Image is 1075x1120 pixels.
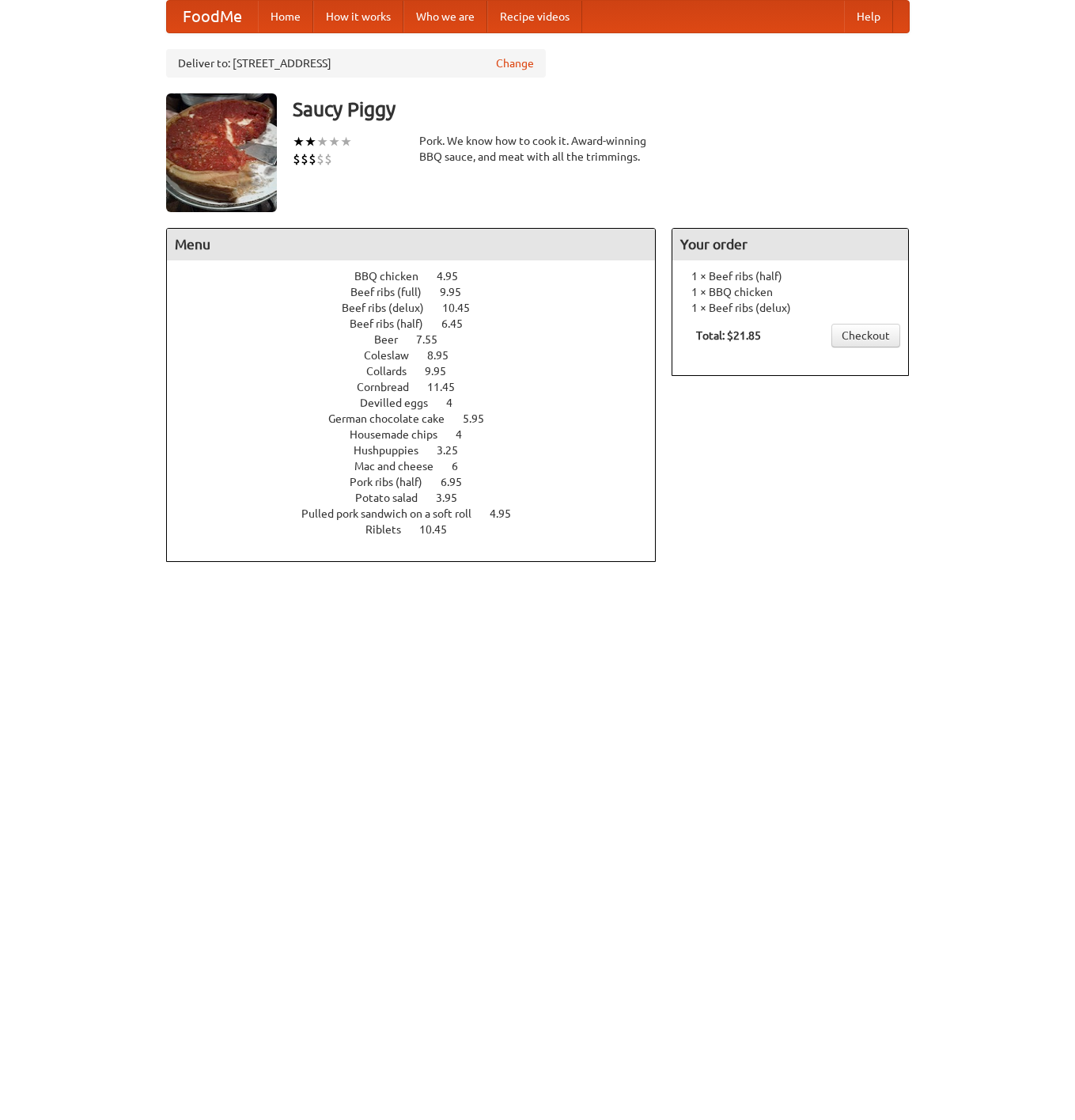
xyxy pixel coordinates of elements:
[680,268,900,284] li: 1 × Beef ribs (half)
[427,381,471,393] span: 11.45
[365,523,476,536] a: Riblets 10.45
[328,133,340,150] li: ★
[293,93,910,125] h3: Saucy Piggy
[440,286,477,298] span: 9.95
[374,333,414,346] span: Beer
[350,286,437,298] span: Beef ribs (full)
[490,507,527,520] span: 4.95
[355,492,486,504] a: Potato salad 3.95
[456,428,478,441] span: 4
[354,270,487,283] a: BBQ chicken 4.95
[360,397,444,409] span: Devilled eggs
[416,333,453,346] span: 7.55
[441,317,479,330] span: 6.45
[301,507,540,520] a: Pulled pork sandwich on a soft roll 4.95
[374,333,467,346] a: Beer 7.55
[696,329,761,342] b: Total: $21.85
[354,270,434,283] span: BBQ chicken
[316,150,324,168] li: $
[425,365,462,378] span: 9.95
[350,286,490,298] a: Beef ribs (full) 9.95
[328,412,513,425] a: German chocolate cake 5.95
[258,1,313,32] a: Home
[167,229,656,260] h4: Menu
[419,133,657,165] div: Pork. We know how to cook it. Award-winning BBQ sauce, and meat with all the trimmings.
[427,349,464,362] span: 8.95
[354,460,487,473] a: Mac and cheese 6
[342,302,499,314] a: Beef ribs (delux) 10.45
[166,49,546,78] div: Deliver to: [STREET_ADDRESS]
[354,444,434,457] span: Hushpuppies
[357,381,484,393] a: Cornbread 11.45
[452,460,474,473] span: 6
[436,492,473,504] span: 3.95
[446,397,468,409] span: 4
[844,1,893,32] a: Help
[403,1,487,32] a: Who we are
[680,284,900,300] li: 1 × BBQ chicken
[350,476,491,488] a: Pork ribs (half) 6.95
[293,150,301,168] li: $
[301,150,308,168] li: $
[305,133,316,150] li: ★
[366,365,475,378] a: Collards 9.95
[437,444,474,457] span: 3.25
[293,133,305,150] li: ★
[316,133,328,150] li: ★
[463,412,500,425] span: 5.95
[442,302,486,314] span: 10.45
[419,523,463,536] span: 10.45
[167,1,258,32] a: FoodMe
[366,365,422,378] span: Collards
[324,150,332,168] li: $
[680,300,900,316] li: 1 × Beef ribs (delux)
[350,317,439,330] span: Beef ribs (half)
[364,349,425,362] span: Coleslaw
[441,476,478,488] span: 6.95
[166,93,277,212] img: angular.jpg
[365,523,417,536] span: Riblets
[350,317,492,330] a: Beef ribs (half) 6.45
[496,55,534,71] a: Change
[357,381,425,393] span: Cornbread
[340,133,352,150] li: ★
[437,270,474,283] span: 4.95
[301,507,487,520] span: Pulled pork sandwich on a soft roll
[313,1,403,32] a: How it works
[831,324,900,347] a: Checkout
[364,349,478,362] a: Coleslaw 8.95
[355,492,433,504] span: Potato salad
[354,460,449,473] span: Mac and cheese
[350,428,453,441] span: Housemade chips
[328,412,460,425] span: German chocolate cake
[342,302,440,314] span: Beef ribs (delux)
[308,150,316,168] li: $
[487,1,582,32] a: Recipe videos
[672,229,908,260] h4: Your order
[354,444,487,457] a: Hushpuppies 3.25
[350,476,438,488] span: Pork ribs (half)
[350,428,491,441] a: Housemade chips 4
[360,397,482,409] a: Devilled eggs 4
